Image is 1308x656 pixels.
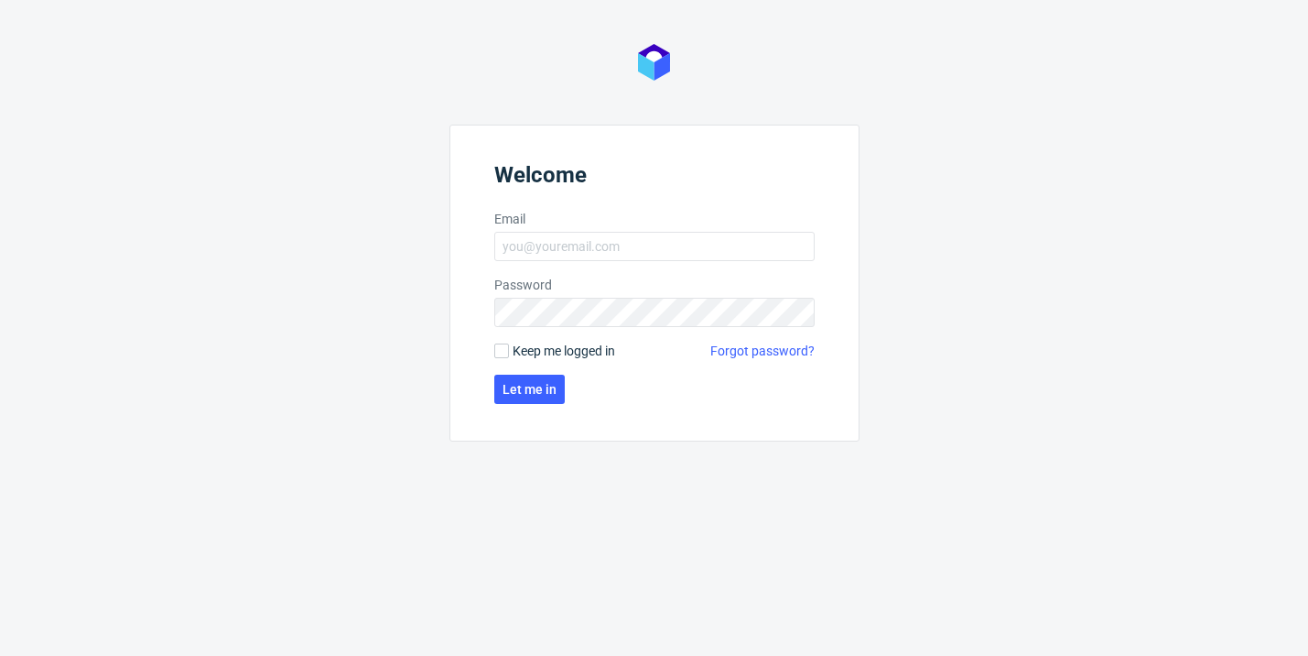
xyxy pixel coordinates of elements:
[513,342,615,360] span: Keep me logged in
[494,276,815,294] label: Password
[503,383,557,396] span: Let me in
[494,232,815,261] input: you@youremail.com
[710,342,815,360] a: Forgot password?
[494,210,815,228] label: Email
[494,375,565,404] button: Let me in
[494,162,815,195] header: Welcome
